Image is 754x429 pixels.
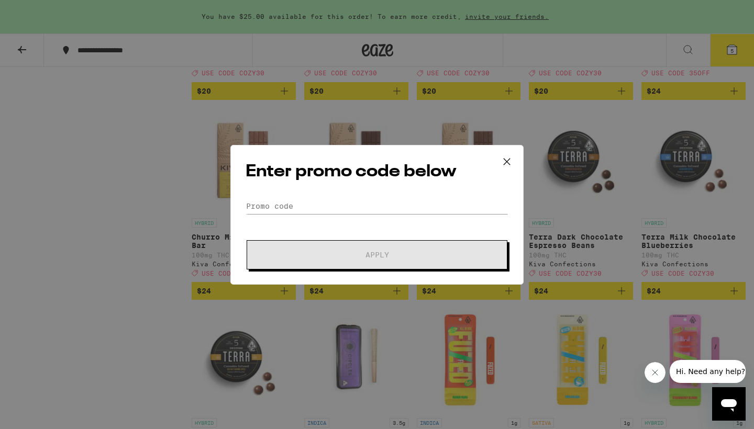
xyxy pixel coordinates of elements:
iframe: Button to launch messaging window [712,387,746,421]
iframe: Close message [645,362,666,383]
span: Apply [365,251,389,258]
h2: Enter promo code below [246,160,508,184]
button: Apply [247,240,507,269]
input: Promo code [246,198,508,214]
iframe: Message from company [670,360,746,383]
